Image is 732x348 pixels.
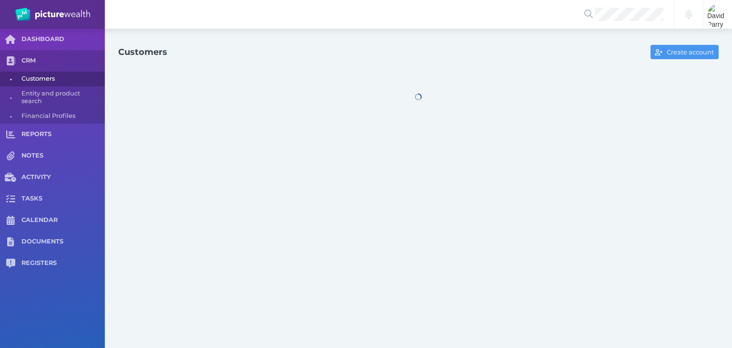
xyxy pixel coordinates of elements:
[21,238,105,246] span: DOCUMENTS
[21,130,105,138] span: REPORTS
[21,173,105,181] span: ACTIVITY
[21,57,105,65] span: CRM
[21,195,105,203] span: TASKS
[21,152,105,160] span: NOTES
[21,259,105,267] span: REGISTERS
[21,35,105,43] span: DASHBOARD
[118,47,167,57] h1: Customers
[21,86,102,109] span: Entity and product search
[21,216,105,224] span: CALENDAR
[651,45,719,59] button: Create account
[21,109,102,124] span: Financial Profiles
[15,8,90,21] img: PW
[707,4,728,29] img: David Parry
[21,72,102,86] span: Customers
[665,48,718,56] span: Create account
